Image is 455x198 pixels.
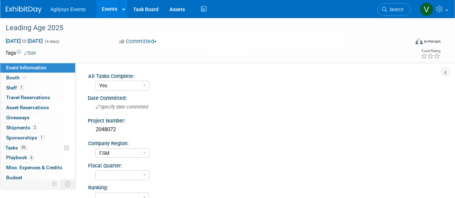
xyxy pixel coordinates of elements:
span: Asset Reservations [6,105,49,110]
td: Toggle Event Tabs [61,179,76,189]
span: Giveaways [6,115,29,120]
a: Asset Reservations [0,103,75,112]
img: Format-Inperson.png [415,38,423,44]
span: 1 [19,85,24,90]
span: (4 days) [44,39,59,44]
span: 2 [32,125,37,130]
span: 1 [39,135,44,140]
div: Date Committed: [88,93,441,102]
span: 6 [29,155,34,160]
span: Sponsorships [6,135,44,141]
img: Vaitiare Munoz [420,3,433,16]
span: Misc. Expenses & Credits [6,165,62,170]
span: [DATE] [DATE] [5,38,43,44]
div: Ranking: [88,182,437,191]
div: Event Format [377,37,441,48]
a: Booth [0,73,75,83]
a: Tasks0% [0,143,75,153]
div: Event Rating [421,49,440,53]
span: Tasks [5,145,28,151]
div: All Tasks Complete: [88,71,437,80]
div: Company Region: [88,138,437,147]
span: Playbook [6,155,34,160]
span: 0% [20,145,28,150]
img: ExhibitDay [6,6,42,13]
span: Event Information [6,65,46,70]
span: to [21,38,28,44]
td: Personalize Event Tab Strip [48,179,61,189]
span: Staff [6,85,24,91]
span: Travel Reservations [6,95,50,100]
span: Search [387,7,404,12]
a: Edit [24,51,36,56]
a: Staff1 [0,83,75,93]
a: Sponsorships1 [0,133,75,143]
a: Event Information [0,63,75,73]
span: Specify date committed [96,104,148,110]
span: Shipments [6,125,37,130]
span: Booth [6,75,28,80]
td: Tags [5,49,36,56]
a: Giveaways [0,113,75,123]
a: Playbook6 [0,153,75,162]
button: Committed [117,38,160,45]
a: Travel Reservations [0,93,75,102]
a: Misc. Expenses & Credits [0,163,75,172]
div: Leading Age 2025 [3,22,404,34]
span: Agilysys Events [50,6,86,12]
a: Budget [0,173,75,183]
div: In-Person [424,39,441,44]
a: Shipments2 [0,123,75,133]
div: 2048072 [93,124,435,135]
span: Budget [6,175,22,180]
div: Project Number: [88,115,441,124]
a: Search [377,3,410,16]
i: Booth reservation complete [23,75,27,79]
div: Fiscal Quarter: [88,160,437,169]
